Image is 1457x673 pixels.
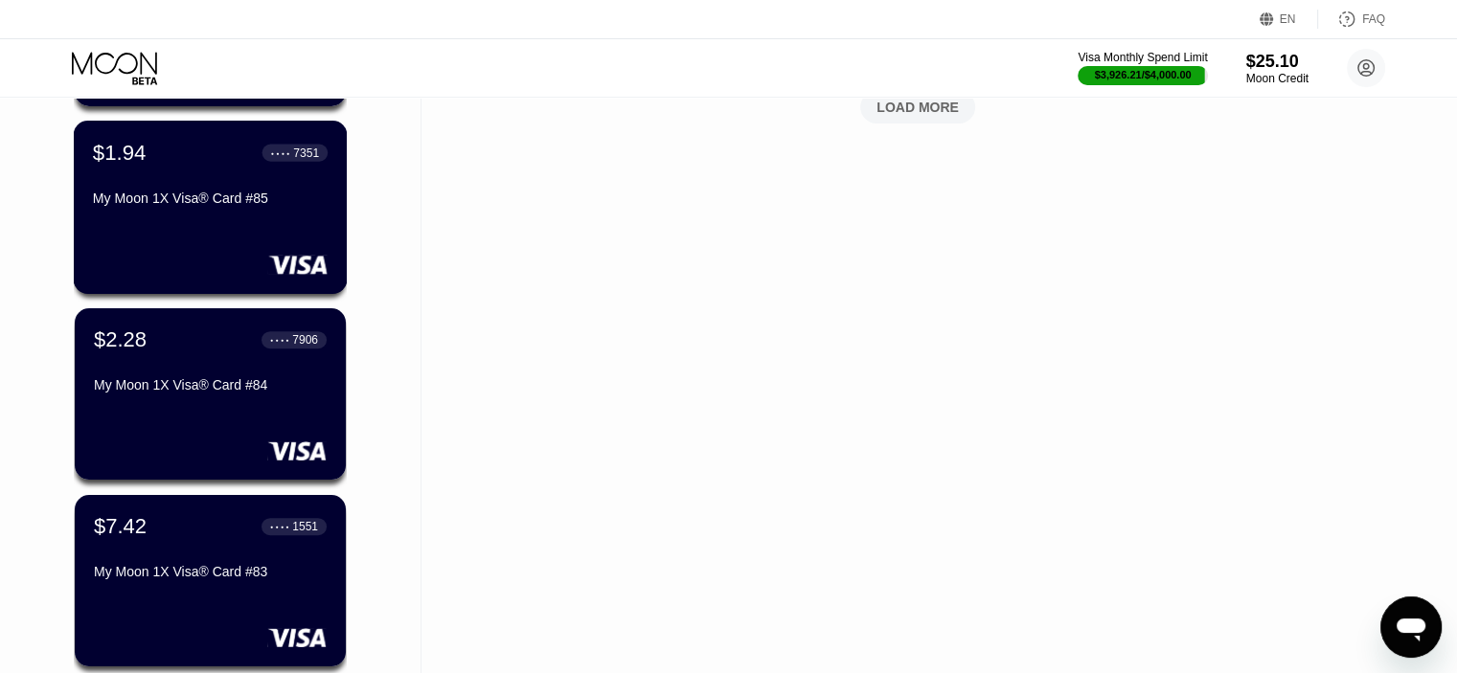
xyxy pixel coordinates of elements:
[75,308,346,480] div: $2.28● ● ● ●7906My Moon 1X Visa® Card #84
[271,149,290,155] div: ● ● ● ●
[75,495,346,666] div: $7.42● ● ● ●1551My Moon 1X Visa® Card #83
[75,122,346,293] div: $1.94● ● ● ●7351My Moon 1X Visa® Card #85
[1362,12,1385,26] div: FAQ
[94,564,327,579] div: My Moon 1X Visa® Card #83
[1246,52,1309,72] div: $25.10
[270,337,289,343] div: ● ● ● ●
[94,377,327,393] div: My Moon 1X Visa® Card #84
[93,140,147,165] div: $1.94
[292,333,318,347] div: 7906
[1095,69,1192,80] div: $3,926.21 / $4,000.00
[292,520,318,533] div: 1551
[94,514,147,539] div: $7.42
[876,99,959,116] div: LOAD MORE
[94,327,147,352] div: $2.28
[1380,596,1442,658] iframe: Button to launch messaging window
[450,91,1385,123] div: LOAD MORE
[270,524,289,529] div: ● ● ● ●
[1078,51,1207,85] div: Visa Monthly Spend Limit$3,926.21/$4,000.00
[293,146,319,159] div: 7351
[1280,12,1296,26] div: EN
[1246,52,1309,85] div: $25.10Moon Credit
[1318,10,1385,29] div: FAQ
[93,191,328,206] div: My Moon 1X Visa® Card #85
[1260,10,1318,29] div: EN
[1078,51,1207,64] div: Visa Monthly Spend Limit
[1246,72,1309,85] div: Moon Credit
